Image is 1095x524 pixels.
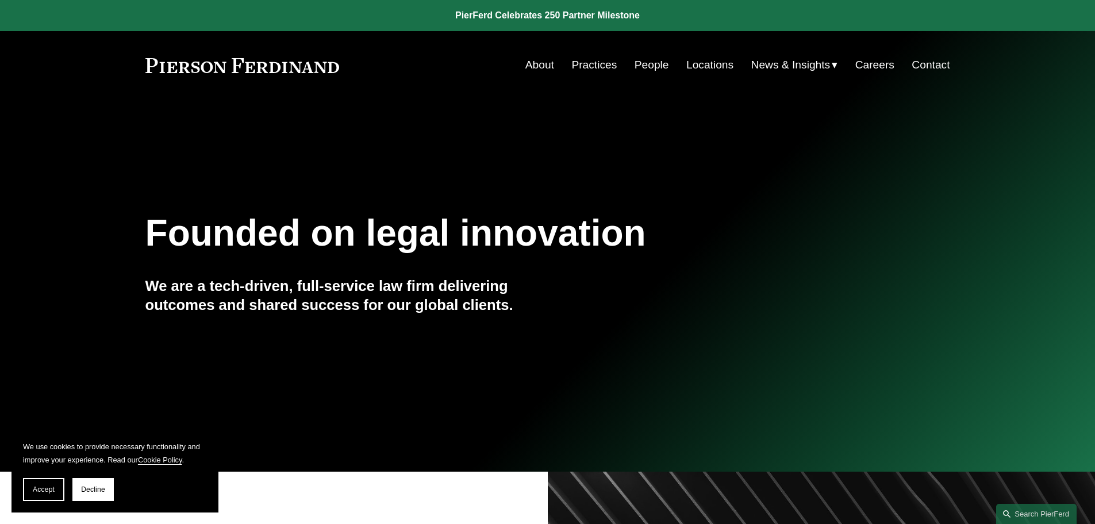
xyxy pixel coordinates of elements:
[996,504,1077,524] a: Search this site
[145,212,816,254] h1: Founded on legal innovation
[33,485,55,494] span: Accept
[11,429,218,512] section: Cookie banner
[751,55,831,75] span: News & Insights
[72,478,114,501] button: Decline
[751,54,838,76] a: folder dropdown
[635,54,669,76] a: People
[23,440,207,466] p: We use cookies to provide necessary functionality and improve your experience. Read our .
[912,54,950,76] a: Contact
[686,54,733,76] a: Locations
[525,54,554,76] a: About
[855,54,894,76] a: Careers
[138,456,182,464] a: Cookie Policy
[23,478,64,501] button: Accept
[145,277,548,314] h4: We are a tech-driven, full-service law firm delivering outcomes and shared success for our global...
[81,485,105,494] span: Decline
[571,54,617,76] a: Practices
